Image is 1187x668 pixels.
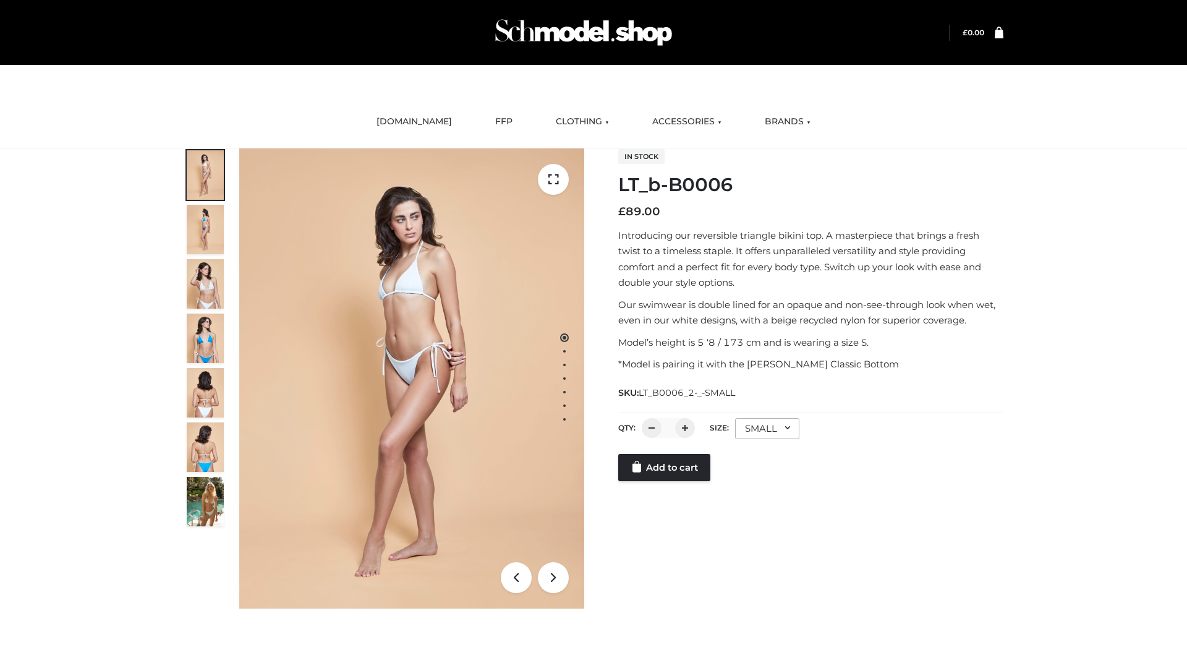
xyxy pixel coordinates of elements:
span: LT_B0006_2-_-SMALL [639,387,735,398]
img: ArielClassicBikiniTop_CloudNine_AzureSky_OW114ECO_7-scaled.jpg [187,368,224,417]
p: Introducing our reversible triangle bikini top. A masterpiece that brings a fresh twist to a time... [618,228,1003,291]
a: ACCESSORIES [643,108,731,135]
img: ArielClassicBikiniTop_CloudNine_AzureSky_OW114ECO_1-scaled.jpg [187,150,224,200]
a: [DOMAIN_NAME] [367,108,461,135]
span: In stock [618,149,665,164]
div: SMALL [735,418,799,439]
img: Arieltop_CloudNine_AzureSky2.jpg [187,477,224,526]
a: Add to cart [618,454,710,481]
img: ArielClassicBikiniTop_CloudNine_AzureSky_OW114ECO_4-scaled.jpg [187,314,224,363]
bdi: 0.00 [963,28,984,37]
span: £ [618,205,626,218]
label: QTY: [618,423,636,432]
a: CLOTHING [547,108,618,135]
label: Size: [710,423,729,432]
p: Model’s height is 5 ‘8 / 173 cm and is wearing a size S. [618,335,1003,351]
a: FFP [486,108,522,135]
p: *Model is pairing it with the [PERSON_NAME] Classic Bottom [618,356,1003,372]
p: Our swimwear is double lined for an opaque and non-see-through look when wet, even in our white d... [618,297,1003,328]
img: ArielClassicBikiniTop_CloudNine_AzureSky_OW114ECO_1 [239,148,584,609]
img: Schmodel Admin 964 [491,8,676,57]
a: £0.00 [963,28,984,37]
span: £ [963,28,968,37]
img: ArielClassicBikiniTop_CloudNine_AzureSky_OW114ECO_3-scaled.jpg [187,259,224,309]
a: BRANDS [755,108,820,135]
h1: LT_b-B0006 [618,174,1003,196]
img: ArielClassicBikiniTop_CloudNine_AzureSky_OW114ECO_2-scaled.jpg [187,205,224,254]
span: SKU: [618,385,736,400]
img: ArielClassicBikiniTop_CloudNine_AzureSky_OW114ECO_8-scaled.jpg [187,422,224,472]
bdi: 89.00 [618,205,660,218]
